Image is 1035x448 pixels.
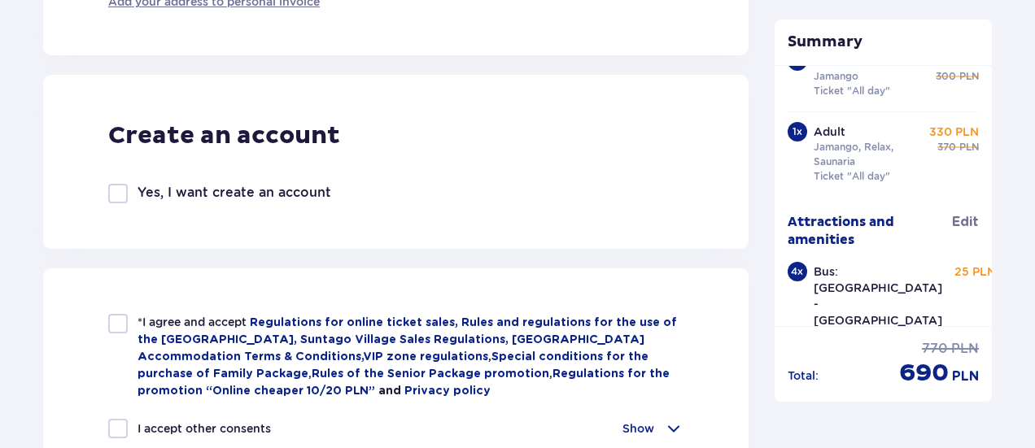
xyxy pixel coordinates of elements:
p: Show [622,420,654,437]
p: Ticket "All day" [814,84,890,98]
span: PLN [959,69,979,84]
p: Summary [775,33,993,52]
p: Create an account [108,120,340,151]
p: Bus: [GEOGRAPHIC_DATA] - [GEOGRAPHIC_DATA] [814,263,942,328]
a: VIP zone regulations [363,351,488,363]
span: 690 [899,358,949,389]
span: 370 [937,140,956,154]
p: Attractions and amenities [788,213,953,249]
span: PLN [959,140,979,154]
a: Regulations for online ticket sales, [250,317,461,328]
span: and [378,385,404,397]
p: Adult [814,124,845,140]
a: Privacy policy [404,385,491,397]
p: Yes, I want create an account [138,184,331,202]
p: Jamango [814,69,858,84]
div: 1 x [788,122,807,141]
p: I accept other consents [138,420,271,437]
p: 25 PLN [954,263,996,280]
span: Edit [952,213,979,231]
p: , , , [138,314,683,399]
p: 330 PLN [929,124,979,140]
span: PLN [951,340,979,358]
div: 4 x [788,262,807,281]
p: Jamango, Relax, Saunaria [814,140,926,169]
a: Suntago Village Sales Regulations, [300,334,512,346]
span: PLN [952,368,979,385]
span: *I agree and accept [138,315,250,328]
p: Ticket "All day" [814,169,890,184]
a: Rules of the Senior Package promotion [312,368,549,380]
span: 770 [922,340,948,358]
span: 300 [936,69,956,84]
p: Total : [788,368,819,384]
